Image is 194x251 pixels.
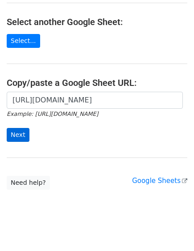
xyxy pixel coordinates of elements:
a: Need help? [7,176,50,190]
iframe: Chat Widget [149,208,194,251]
a: Google Sheets [132,177,187,185]
small: Example: [URL][DOMAIN_NAME] [7,111,98,117]
h4: Copy/paste a Google Sheet URL: [7,77,187,88]
input: Next [7,128,29,142]
input: Paste your Google Sheet URL here [7,92,183,109]
a: Select... [7,34,40,48]
h4: Select another Google Sheet: [7,17,187,27]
